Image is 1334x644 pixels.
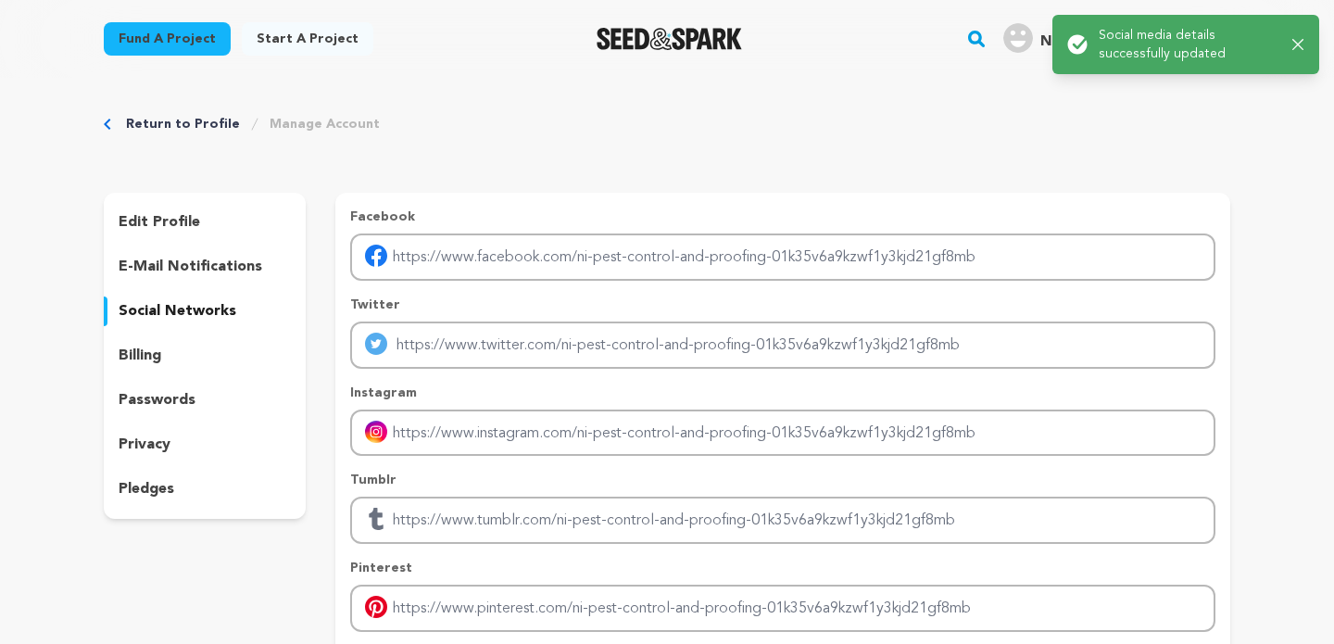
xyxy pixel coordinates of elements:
[350,559,1215,577] p: Pinterest
[119,434,170,456] p: privacy
[242,22,373,56] a: Start a project
[350,296,1215,314] p: Twitter
[126,115,240,133] a: Return to Profile
[597,28,742,50] a: Seed&Spark Homepage
[1003,23,1033,53] img: user.png
[104,385,306,415] button: passwords
[350,410,1215,457] input: Enter instagram handle link
[104,297,306,326] button: social networks
[119,345,161,367] p: billing
[1099,26,1277,63] p: Social media details successfully updated
[119,300,236,322] p: social networks
[350,322,1215,369] input: Enter twitter profile link
[104,115,1230,133] div: Breadcrumb
[119,389,195,411] p: passwords
[119,256,262,278] p: e-mail notifications
[104,474,306,504] button: pledges
[365,245,387,267] img: facebook-mobile.svg
[119,478,174,500] p: pledges
[350,384,1215,402] p: Instagram
[1003,23,1201,53] div: Ni Pest Control And P.'s Profile
[365,508,387,530] img: tumblr.svg
[104,252,306,282] button: e-mail notifications
[104,341,306,371] button: billing
[350,471,1215,489] p: Tumblr
[119,211,200,234] p: edit profile
[350,585,1215,632] input: Enter pinterest profile link
[350,497,1215,544] input: Enter tubmlr profile link
[104,22,231,56] a: Fund a project
[1000,19,1230,58] span: Ni Pest Control And P.'s Profile
[365,421,387,443] img: instagram-mobile.svg
[597,28,742,50] img: Seed&Spark Logo Dark Mode
[1000,19,1230,53] a: Ni Pest Control And P.'s Profile
[365,596,387,618] img: pinterest-mobile.svg
[104,430,306,460] button: privacy
[350,208,1215,226] p: Facebook
[270,115,380,133] a: Manage Account
[365,333,387,355] img: twitter-mobile.svg
[104,208,306,237] button: edit profile
[350,234,1215,281] input: Enter facebook profile link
